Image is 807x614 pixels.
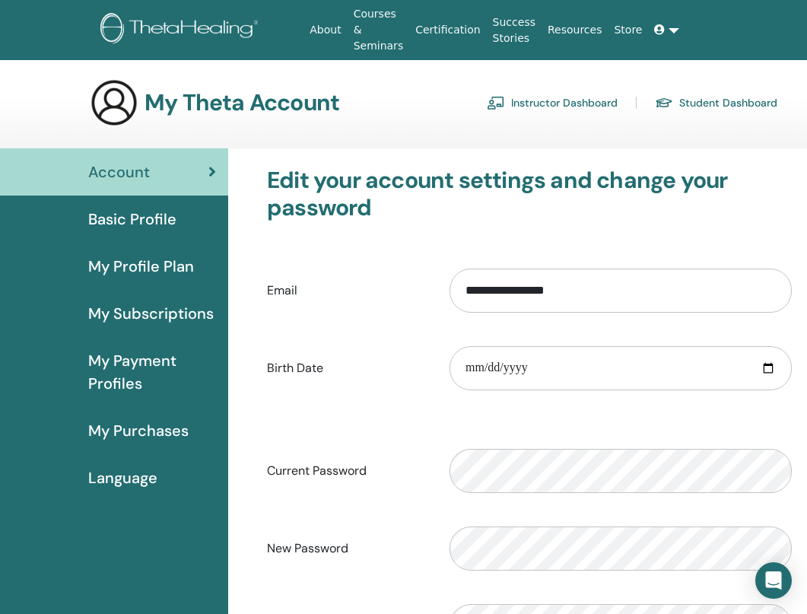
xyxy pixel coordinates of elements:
div: Open Intercom Messenger [755,562,792,599]
span: My Purchases [88,419,189,442]
span: Account [88,161,150,183]
a: Certification [409,16,486,44]
a: Student Dashboard [655,91,777,115]
a: Store [608,16,648,44]
img: graduation-cap.svg [655,97,673,110]
img: generic-user-icon.jpg [90,78,138,127]
label: Current Password [256,457,438,485]
span: Language [88,466,157,489]
label: Email [256,276,438,305]
a: Resources [542,16,608,44]
span: Basic Profile [88,208,176,231]
img: chalkboard-teacher.svg [487,96,505,110]
img: logo.png [100,13,264,47]
a: About [303,16,347,44]
span: My Subscriptions [88,302,214,325]
h3: My Theta Account [145,89,339,116]
span: My Profile Plan [88,255,194,278]
label: New Password [256,534,438,563]
label: Birth Date [256,354,438,383]
span: My Payment Profiles [88,349,216,395]
a: Instructor Dashboard [487,91,618,115]
h3: Edit your account settings and change your password [267,167,792,221]
a: Success Stories [487,8,542,52]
